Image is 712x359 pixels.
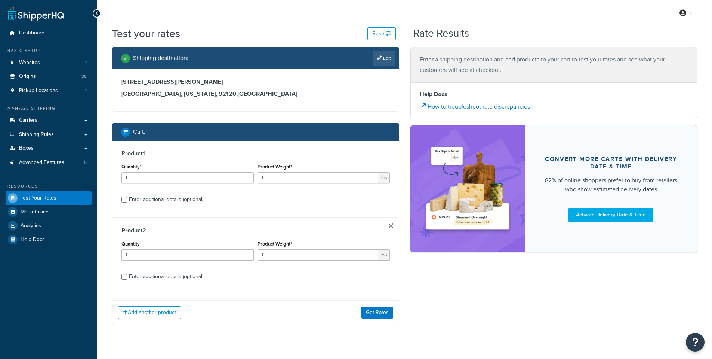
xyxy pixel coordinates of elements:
[121,274,127,280] input: Enter additional details (optional)
[21,209,49,215] span: Marketplace
[422,137,514,241] img: feature-image-ddt-36eae7f7280da8017bfb280eaccd9c446f90b1fe08728e4019434db127062ab4.png
[413,28,469,39] h2: Rate Results
[121,150,390,157] h3: Product 1
[129,194,203,205] div: Enter additional details (optional)
[6,156,92,170] li: Advanced Features
[258,172,378,183] input: 0.00
[133,55,188,61] h2: Shipping destination :
[112,26,180,41] h1: Test your rates
[6,128,92,142] a: Shipping Rules
[6,70,92,83] a: Origins38
[367,27,396,40] button: Reset
[6,219,92,232] a: Analytics
[6,48,92,54] div: Basic Setup
[121,78,390,86] h3: [STREET_ADDRESS][PERSON_NAME]
[6,105,92,112] div: Manage Shipping
[121,90,390,98] h3: [GEOGRAPHIC_DATA], [US_STATE], 92120 , [GEOGRAPHIC_DATA]
[420,90,688,99] h4: Help Docs
[378,172,390,183] span: lbs
[121,172,254,183] input: 0
[81,73,87,80] span: 38
[19,60,40,66] span: Websites
[378,249,390,261] span: lbs
[19,131,54,138] span: Shipping Rules
[6,142,92,155] a: Boxes
[6,156,92,170] a: Advanced Features5
[6,56,92,70] li: Websites
[85,60,87,66] span: 1
[19,88,58,94] span: Pickup Locations
[258,241,292,247] label: Product Weight*
[6,70,92,83] li: Origins
[373,51,395,66] a: Edit
[21,223,41,229] span: Analytics
[129,271,203,282] div: Enter additional details (optional)
[6,233,92,246] a: Help Docs
[121,164,141,170] label: Quantity*
[118,306,181,319] button: Add another product
[6,191,92,205] a: Test Your Rates
[543,176,679,194] div: 82% of online shoppers prefer to buy from retailers who show estimated delivery dates
[19,145,34,152] span: Boxes
[420,102,530,111] a: How to troubleshoot rate discrepancies
[6,205,92,219] a: Marketplace
[389,223,393,228] a: Remove Item
[121,197,127,203] input: Enter additional details (optional)
[6,26,92,40] a: Dashboard
[121,249,254,261] input: 0
[19,117,37,124] span: Carriers
[21,195,56,201] span: Test Your Rates
[686,333,705,352] button: Open Resource Center
[19,73,36,80] span: Origins
[19,159,64,166] span: Advanced Features
[568,208,653,222] a: Activate Delivery Date & Time
[543,155,679,170] div: Convert more carts with delivery date & time
[6,84,92,98] li: Pickup Locations
[6,56,92,70] a: Websites1
[6,113,92,127] a: Carriers
[133,128,145,135] h2: Cart :
[84,159,87,166] span: 5
[420,54,688,75] p: Enter a shipping destination and add products to your cart to test your rates and see what your c...
[361,307,393,319] button: Get Rates
[121,227,390,234] h3: Product 2
[6,183,92,189] div: Resources
[6,84,92,98] a: Pickup Locations1
[258,164,292,170] label: Product Weight*
[85,88,87,94] span: 1
[121,241,141,247] label: Quantity*
[19,30,44,36] span: Dashboard
[21,237,45,243] span: Help Docs
[258,249,378,261] input: 0.00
